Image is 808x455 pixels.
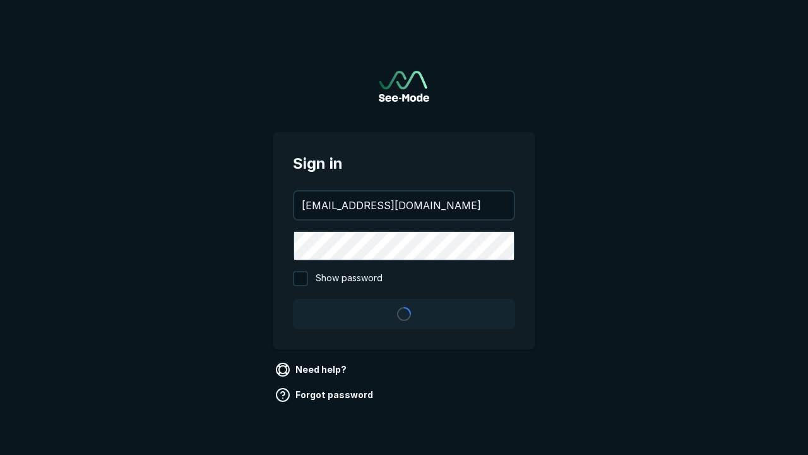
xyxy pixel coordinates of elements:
a: Forgot password [273,385,378,405]
span: Show password [316,271,383,286]
img: See-Mode Logo [379,71,429,102]
span: Sign in [293,152,515,175]
a: Go to sign in [379,71,429,102]
input: your@email.com [294,191,514,219]
a: Need help? [273,360,352,380]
